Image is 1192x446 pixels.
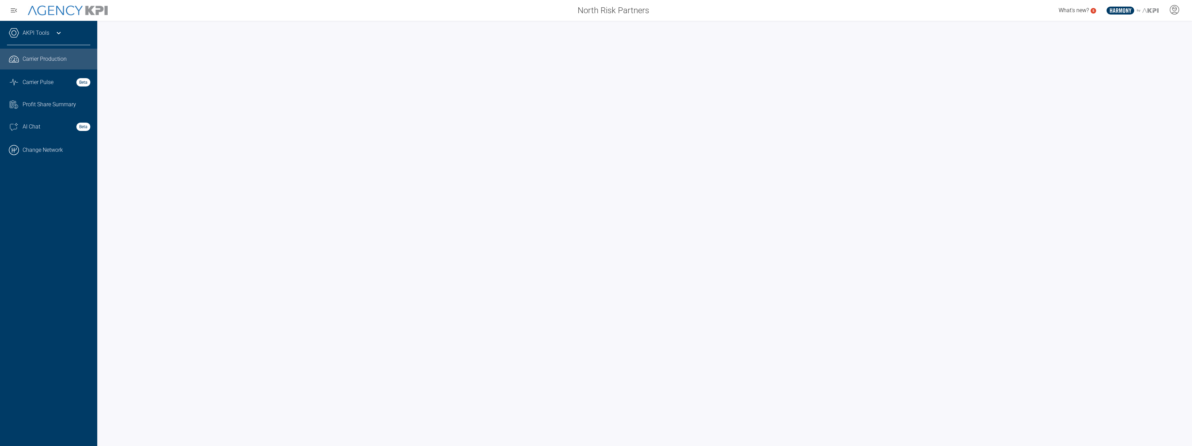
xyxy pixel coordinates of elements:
span: What's new? [1059,7,1089,14]
span: Carrier Pulse [23,78,53,86]
img: AgencyKPI [28,6,108,16]
a: 5 [1091,8,1096,14]
a: AKPI Tools [23,29,49,37]
span: Carrier Production [23,55,67,63]
text: 5 [1092,9,1094,13]
strong: Beta [76,78,90,86]
span: AI Chat [23,123,40,131]
span: North Risk Partners [578,4,649,17]
strong: Beta [76,123,90,131]
span: Profit Share Summary [23,100,76,109]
